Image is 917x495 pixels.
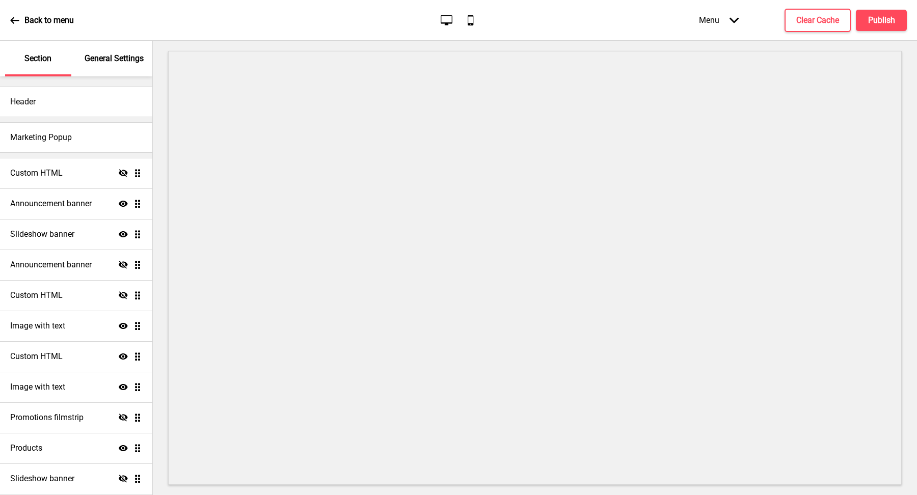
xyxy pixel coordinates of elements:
h4: Custom HTML [10,351,63,362]
p: Section [24,53,51,64]
h4: Marketing Popup [10,132,72,143]
h4: Announcement banner [10,259,92,270]
h4: Products [10,443,42,454]
h4: Announcement banner [10,198,92,209]
button: Clear Cache [785,9,851,32]
h4: Custom HTML [10,290,63,301]
h4: Publish [868,15,895,26]
h4: Custom HTML [10,168,63,179]
h4: Header [10,96,36,107]
p: Back to menu [24,15,74,26]
p: General Settings [85,53,144,64]
h4: Clear Cache [796,15,839,26]
h4: Slideshow banner [10,473,74,484]
div: Menu [689,5,749,35]
h4: Image with text [10,320,65,332]
h4: Promotions filmstrip [10,412,84,423]
h4: Slideshow banner [10,229,74,240]
a: Back to menu [10,7,74,34]
button: Publish [856,10,907,31]
h4: Image with text [10,381,65,393]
